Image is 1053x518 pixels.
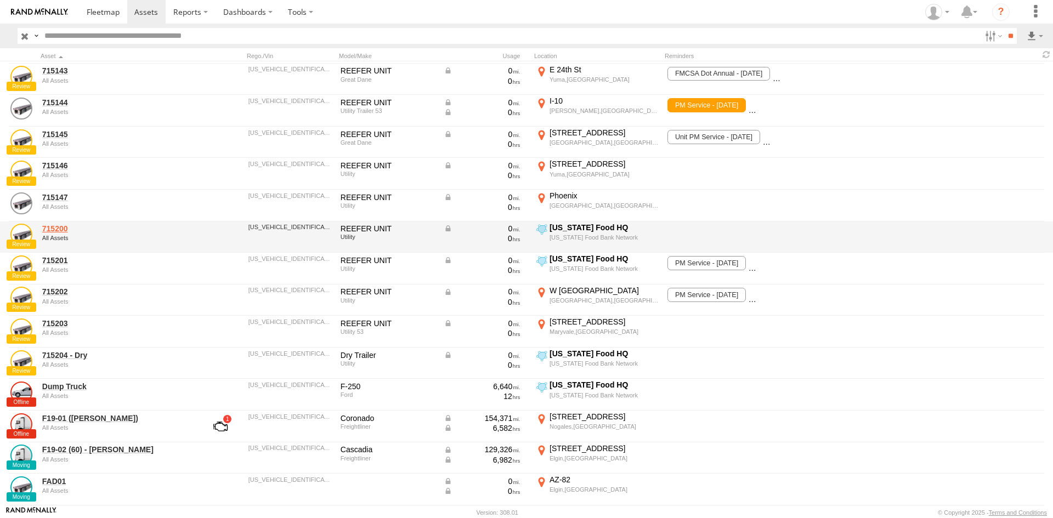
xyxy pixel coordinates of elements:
a: FAD01 [42,476,193,486]
label: Click to View Current Location [534,159,660,189]
div: undefined [42,424,193,431]
label: Click to View Current Location [534,96,660,126]
span: FMCSA Annual Inspection - 11/20/2025 [763,130,886,144]
div: Data from Vehicle CANbus [444,445,520,454]
div: Data from Vehicle CANbus [444,476,520,486]
div: Data from Vehicle CANbus [444,192,520,202]
a: View Asset Details [10,445,32,466]
a: View Asset Details [10,98,32,119]
a: 715144 [42,98,193,107]
div: Data from Vehicle CANbus [444,98,520,107]
div: Utility Trailer 53 [341,107,436,114]
div: 0 [444,234,520,243]
div: Location [534,52,660,60]
div: Freightliner [341,455,436,462]
div: undefined [42,109,193,115]
span: FMCSA Dot Annual - 12/25/2025 [667,67,770,81]
div: Data from Vehicle CANbus [444,486,520,496]
label: Click to View Current Location [534,349,660,378]
div: Elgin,[GEOGRAPHIC_DATA] [550,454,659,462]
div: Coronado [341,413,436,423]
label: Click to View Current Location [534,380,660,409]
div: Utility [341,360,436,367]
div: undefined [42,329,193,336]
div: 0 [444,328,520,338]
div: Utility [341,234,436,240]
div: Nogales,[GEOGRAPHIC_DATA] [550,423,659,430]
div: 527SR5321RL035224 [248,476,333,483]
div: Dry Trailer [341,350,436,360]
div: [PERSON_NAME],[GEOGRAPHIC_DATA] [550,107,659,115]
div: Utility [341,265,436,272]
div: [US_STATE] Food Bank Network [550,391,659,399]
div: Yuma,[GEOGRAPHIC_DATA] [550,76,659,83]
div: Utility [341,297,436,304]
label: Click to View Current Location [534,128,660,157]
div: 1GRAA0625CB703909 [248,66,333,72]
div: Data from Vehicle CANbus [444,455,520,465]
div: [US_STATE] Food Bank Network [550,265,659,272]
a: View Asset Details [10,413,32,435]
img: rand-logo.svg [11,8,68,16]
div: Phoenix [550,191,659,201]
div: undefined [42,392,193,399]
label: Export results as... [1026,28,1044,44]
div: Great Dane [341,139,436,146]
div: 1FUJHHDRXKLKM5144 [248,445,333,451]
div: 1UYVS25127M181720 [248,350,333,357]
div: Data from Vehicle CANbus [444,350,520,360]
div: REEFER UNIT [341,161,436,170]
div: [US_STATE] Food Bank Network [550,234,659,241]
div: AZ-82 [550,475,659,485]
div: Ford [341,391,436,398]
div: [US_STATE] Food HQ [550,349,659,358]
div: Click to Sort [41,52,194,60]
div: 0 [444,170,520,180]
div: Data from Vehicle CANbus [444,66,520,76]
span: PM Service - 11/15/2025 [667,256,745,270]
div: Data from Vehicle CANbus [444,224,520,234]
span: Unit PM Service - 06/30/2025 [773,67,865,81]
div: 0 [444,297,520,307]
div: [GEOGRAPHIC_DATA],[GEOGRAPHIC_DATA] [550,139,659,146]
div: 0 [444,265,520,275]
div: Data from Vehicle CANbus [444,129,520,139]
div: 1UYVS2535EU094707 [248,255,333,262]
span: FMCSA Annual Inspection - 05/01/2026 [749,288,871,302]
div: Data from Vehicle CANbus [444,287,520,297]
a: 715200 [42,224,193,234]
div: W [GEOGRAPHIC_DATA] [550,286,659,295]
div: 0 [444,76,520,86]
div: REEFER UNIT [341,129,436,139]
div: I-10 [550,96,659,106]
div: undefined [42,456,193,463]
div: undefined [42,266,193,273]
div: undefined [42,487,193,494]
a: View Asset Details [10,318,32,340]
a: View Asset Details [10,129,32,151]
label: Click to View Current Location [534,191,660,220]
a: 715145 [42,129,193,139]
div: 1FDUF5HTXREC13061 [248,382,333,388]
div: 1UYVS25327U096443 [248,192,333,199]
div: [US_STATE] Food HQ [550,380,659,390]
a: View Asset Details [10,161,32,183]
div: 1UYVS25387U252730 [248,98,333,104]
div: 0 [444,202,520,212]
div: [GEOGRAPHIC_DATA],[GEOGRAPHIC_DATA] [550,202,659,209]
div: REEFER UNIT [341,287,436,297]
div: E 24th St [550,65,659,75]
a: Terms and Conditions [989,509,1047,516]
div: Data from Vehicle CANbus [444,413,520,423]
div: 1UYVS2535EU094716 [248,287,333,293]
label: Click to View Current Location [534,65,660,94]
a: 715204 - Dry [42,350,193,360]
a: View Asset with Fault/s [200,413,241,440]
div: Data from Vehicle CANbus [444,423,520,433]
div: Data from Vehicle CANbus [444,318,520,328]
div: [STREET_ADDRESS] [550,443,659,453]
a: F19-01 ([PERSON_NAME]) [42,413,193,423]
label: Click to View Current Location [534,475,660,504]
div: REEFER UNIT [341,224,436,234]
div: 0 [444,139,520,149]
